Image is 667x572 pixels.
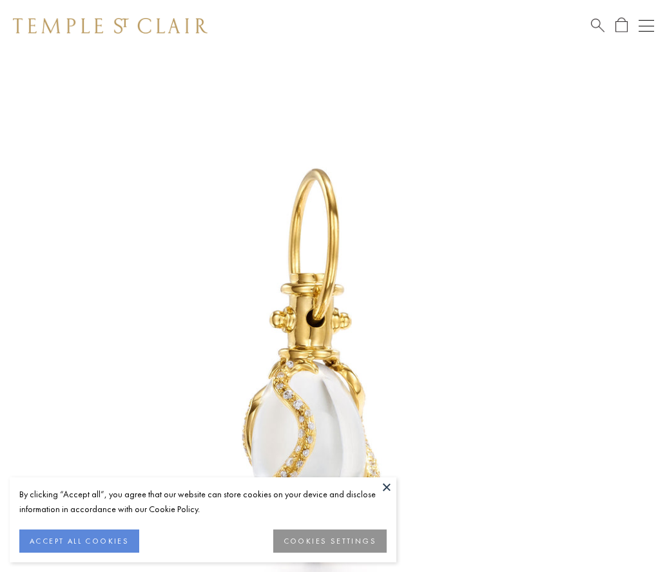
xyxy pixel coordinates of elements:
[639,18,654,33] button: Open navigation
[273,529,387,553] button: COOKIES SETTINGS
[19,487,387,517] div: By clicking “Accept all”, you agree that our website can store cookies on your device and disclos...
[19,529,139,553] button: ACCEPT ALL COOKIES
[591,17,604,33] a: Search
[13,18,208,33] img: Temple St. Clair
[615,17,628,33] a: Open Shopping Bag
